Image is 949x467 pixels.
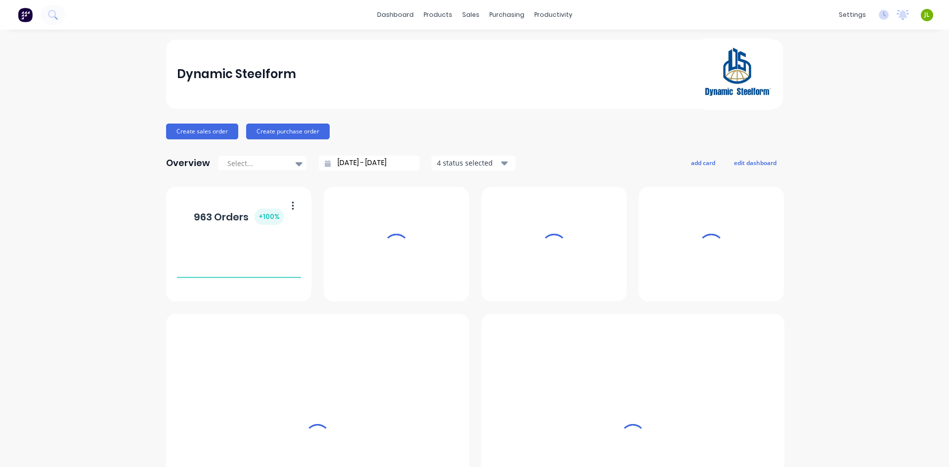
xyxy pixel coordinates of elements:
[18,7,33,22] img: Factory
[924,10,930,19] span: JL
[728,156,783,169] button: edit dashboard
[685,156,722,169] button: add card
[431,156,516,170] button: 4 status selected
[437,158,499,168] div: 4 status selected
[703,39,772,110] img: Dynamic Steelform
[834,7,871,22] div: settings
[246,124,330,139] button: Create purchase order
[166,124,238,139] button: Create sales order
[484,7,529,22] div: purchasing
[372,7,419,22] a: dashboard
[255,209,284,225] div: + 100 %
[457,7,484,22] div: sales
[194,209,284,225] div: 963 Orders
[166,153,210,173] div: Overview
[419,7,457,22] div: products
[177,64,296,84] div: Dynamic Steelform
[529,7,577,22] div: productivity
